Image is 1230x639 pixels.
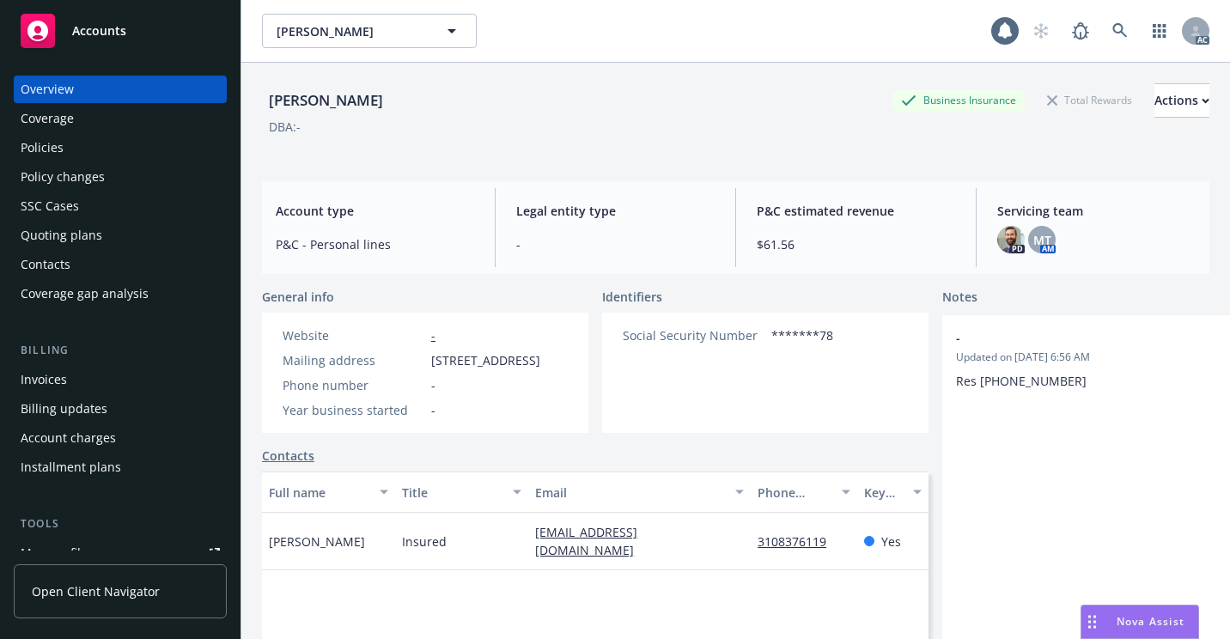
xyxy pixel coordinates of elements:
div: Policy changes [21,163,105,191]
div: Drag to move [1081,606,1103,638]
span: Servicing team [997,202,1196,220]
button: Actions [1154,83,1209,118]
button: Phone number [751,472,857,513]
span: Insured [402,532,447,551]
div: Email [535,484,725,502]
div: Business Insurance [892,89,1025,111]
span: Res [PHONE_NUMBER] [956,373,1087,389]
div: Tools [14,515,227,532]
span: P&C estimated revenue [757,202,955,220]
a: Coverage [14,105,227,132]
div: Website [283,326,424,344]
a: - [431,327,435,344]
a: Coverage gap analysis [14,280,227,307]
div: Phone number [758,484,831,502]
a: Search [1103,14,1137,48]
div: Invoices [21,366,67,393]
button: Key contact [857,472,929,513]
div: Full name [269,484,369,502]
span: Yes [881,532,901,551]
a: Policies [14,134,227,161]
a: Account charges [14,424,227,452]
span: Nova Assist [1117,614,1184,629]
a: Switch app [1142,14,1177,48]
div: Mailing address [283,351,424,369]
a: Contacts [262,447,314,465]
div: Manage files [21,539,94,567]
span: Open Client Navigator [32,582,160,600]
div: Account charges [21,424,116,452]
div: Contacts [21,251,70,278]
div: Year business started [283,401,424,419]
span: [PERSON_NAME] [277,22,425,40]
div: Policies [21,134,64,161]
a: Manage files [14,539,227,567]
div: Billing [14,342,227,359]
a: Accounts [14,7,227,55]
div: Key contact [864,484,903,502]
div: Title [402,484,502,502]
a: SSC Cases [14,192,227,220]
button: [PERSON_NAME] [262,14,477,48]
a: Start snowing [1024,14,1058,48]
div: Overview [21,76,74,103]
div: Actions [1154,84,1209,117]
div: Quoting plans [21,222,102,249]
div: Social Security Number [623,326,764,344]
span: General info [262,288,334,306]
a: Billing updates [14,395,227,423]
a: 3108376119 [758,533,840,550]
button: Title [395,472,528,513]
div: DBA: - [269,118,301,136]
a: Contacts [14,251,227,278]
div: Total Rewards [1038,89,1141,111]
a: Policy changes [14,163,227,191]
span: - [431,401,435,419]
img: photo [997,226,1025,253]
span: [STREET_ADDRESS] [431,351,540,369]
a: [EMAIL_ADDRESS][DOMAIN_NAME] [535,524,648,558]
button: Nova Assist [1081,605,1199,639]
div: [PERSON_NAME] [262,89,390,112]
a: Installment plans [14,453,227,481]
span: P&C - Personal lines [276,235,474,253]
span: $61.56 [757,235,955,253]
a: Invoices [14,366,227,393]
a: Overview [14,76,227,103]
span: Legal entity type [516,202,715,220]
span: Accounts [72,24,126,38]
span: - [516,235,715,253]
span: - [956,329,1210,347]
span: MT [1033,231,1051,249]
span: [PERSON_NAME] [269,532,365,551]
button: Full name [262,472,395,513]
span: Notes [942,288,977,308]
span: Identifiers [602,288,662,306]
div: SSC Cases [21,192,79,220]
span: Account type [276,202,474,220]
div: Coverage gap analysis [21,280,149,307]
div: Coverage [21,105,74,132]
a: Quoting plans [14,222,227,249]
button: Email [528,472,751,513]
div: Billing updates [21,395,107,423]
a: Report a Bug [1063,14,1098,48]
div: Installment plans [21,453,121,481]
div: Phone number [283,376,424,394]
span: - [431,376,435,394]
